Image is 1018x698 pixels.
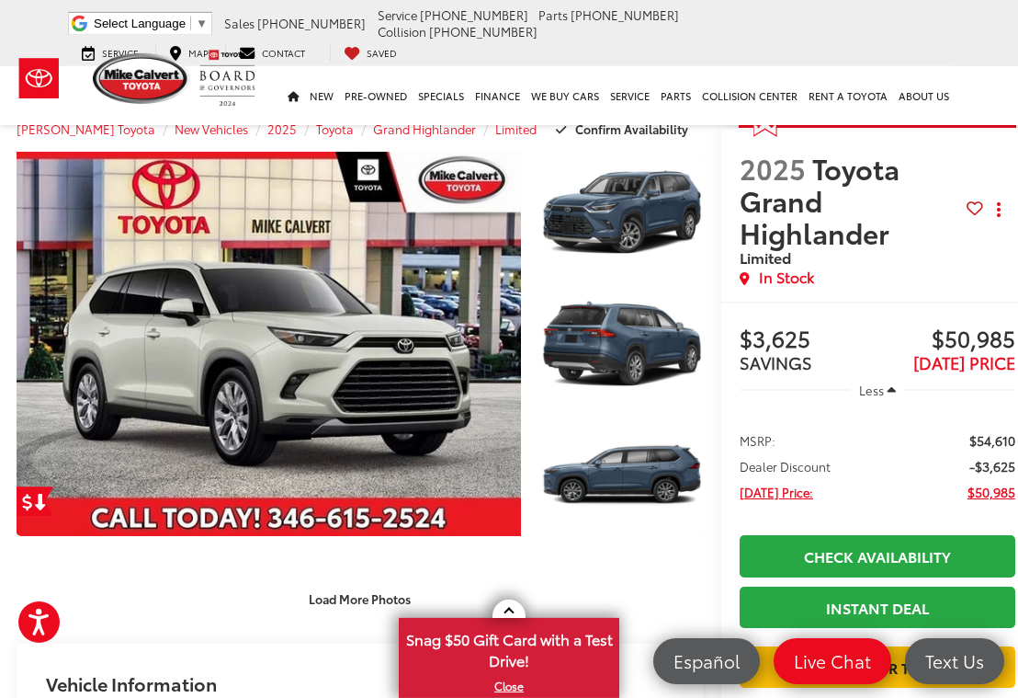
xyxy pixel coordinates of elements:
span: Service [378,6,417,23]
a: [PERSON_NAME] Toyota [17,120,155,137]
span: Map [188,46,209,60]
a: Get Price Drop Alert [17,486,53,516]
a: Contact [225,43,319,61]
span: Español [664,649,749,672]
a: Expand Photo 3 [541,415,703,536]
span: $54,610 [969,431,1015,450]
a: Finance [469,66,526,125]
span: Collision [378,23,426,40]
span: MSRP: [740,431,775,450]
span: SAVINGS [740,350,812,374]
img: 2025 Toyota Grand Highlander Limited [12,151,526,537]
span: Less [859,382,884,398]
span: Dealer Discount [740,457,831,475]
span: Limited [740,246,791,268]
a: New [304,66,339,125]
span: $3,625 [740,326,877,354]
a: WE BUY CARS [526,66,605,125]
span: Select Language [94,17,186,30]
span: Toyota Grand Highlander [740,148,899,252]
a: Expand Photo 1 [541,152,703,273]
span: Contact [262,46,305,60]
a: Español [653,638,760,684]
span: ​ [190,17,191,30]
a: Specials [413,66,469,125]
a: My Saved Vehicles [330,43,411,61]
a: Service [68,43,153,61]
a: Limited [495,120,537,137]
button: Load More Photos [296,583,424,615]
button: Confirm Availability [546,113,703,145]
span: -$3,625 [969,457,1015,475]
a: Parts [655,66,696,125]
span: Service [102,46,139,60]
span: [DATE] PRICE [913,350,1015,374]
a: Home [282,66,304,125]
span: ▼ [196,17,208,30]
span: [PHONE_NUMBER] [420,6,528,23]
button: Actions [983,193,1015,225]
a: Pre-Owned [339,66,413,125]
span: [DATE] Price: [740,483,813,501]
img: 2025 Toyota Grand Highlander Limited [539,414,705,538]
span: Confirm Availability [575,120,688,137]
a: About Us [893,66,955,125]
a: Toyota [316,120,354,137]
span: [PHONE_NUMBER] [571,6,679,23]
span: [PHONE_NUMBER] [257,15,366,31]
span: 2025 [740,148,806,188]
a: Text Us [905,638,1004,684]
a: Rent a Toyota [803,66,893,125]
button: Less [850,373,905,406]
a: Expand Photo 2 [541,283,703,405]
span: In Stock [759,267,814,288]
span: Saved [367,46,397,60]
a: 2025 [267,120,297,137]
a: New Vehicles [175,120,248,137]
a: Live Chat [774,638,891,684]
img: 2025 Toyota Grand Highlander Limited [539,151,705,275]
span: Text Us [916,649,993,672]
img: Mike Calvert Toyota [93,53,190,104]
span: Snag $50 Gift Card with a Test Drive! [401,620,617,676]
a: Check Availability [740,535,1015,577]
span: [PHONE_NUMBER] [429,23,537,40]
a: Service [605,66,655,125]
a: Grand Highlander [373,120,476,137]
span: Live Chat [785,649,880,672]
a: Expand Photo 0 [17,152,521,536]
span: $50,985 [877,326,1015,354]
a: Instant Deal [740,587,1015,628]
a: Collision Center [696,66,803,125]
img: 2025 Toyota Grand Highlander Limited [539,282,705,406]
span: dropdown dots [997,202,1001,217]
a: Map [155,43,222,61]
span: Sales [224,15,254,31]
span: $50,985 [967,483,1015,501]
img: Toyota [5,49,74,109]
span: Parts [538,6,568,23]
h2: Vehicle Information [46,673,217,693]
a: Select Language​ [94,17,208,30]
